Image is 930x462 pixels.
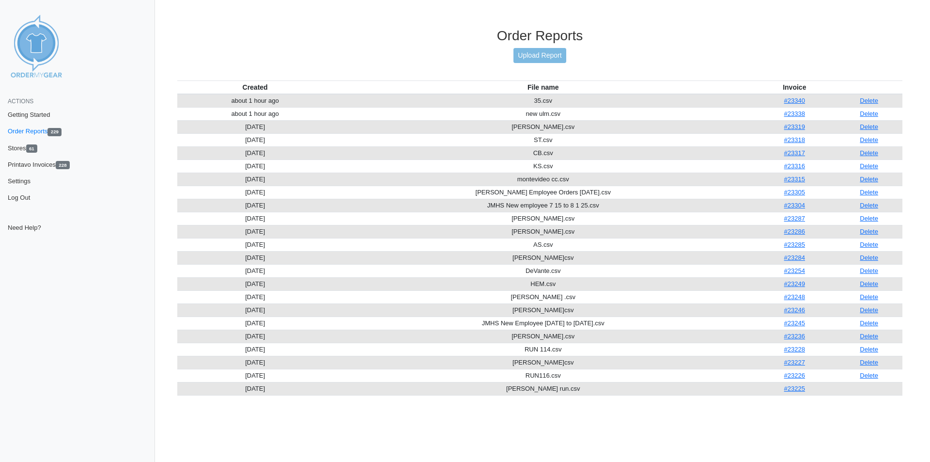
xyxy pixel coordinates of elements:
[860,333,878,340] a: Delete
[333,382,753,395] td: [PERSON_NAME] run.csv
[784,280,805,287] a: #23249
[860,175,878,183] a: Delete
[860,202,878,209] a: Delete
[333,290,753,303] td: [PERSON_NAME] .csv
[177,199,333,212] td: [DATE]
[177,330,333,343] td: [DATE]
[333,120,753,133] td: [PERSON_NAME].csv
[333,133,753,146] td: ST.csv
[513,48,566,63] a: Upload Report
[860,123,878,130] a: Delete
[177,264,333,277] td: [DATE]
[333,356,753,369] td: [PERSON_NAME]csv
[177,369,333,382] td: [DATE]
[333,107,753,120] td: new ulm.csv
[177,186,333,199] td: [DATE]
[784,293,805,301] a: #23248
[784,267,805,274] a: #23254
[784,254,805,261] a: #23284
[177,251,333,264] td: [DATE]
[333,264,753,277] td: DeVante.csv
[784,306,805,314] a: #23246
[333,212,753,225] td: [PERSON_NAME].csv
[784,319,805,327] a: #23245
[860,215,878,222] a: Delete
[333,173,753,186] td: montevideo cc.csv
[177,94,333,108] td: about 1 hour ago
[333,330,753,343] td: [PERSON_NAME].csv
[333,186,753,199] td: [PERSON_NAME] Employee Orders [DATE].csv
[784,162,805,170] a: #23316
[177,303,333,317] td: [DATE]
[177,173,333,186] td: [DATE]
[784,175,805,183] a: #23315
[333,303,753,317] td: [PERSON_NAME]csv
[784,372,805,379] a: #23226
[333,146,753,159] td: CB.csv
[860,267,878,274] a: Delete
[860,280,878,287] a: Delete
[784,333,805,340] a: #23236
[860,372,878,379] a: Delete
[784,385,805,392] a: #23225
[784,215,805,222] a: #23287
[177,159,333,173] td: [DATE]
[860,97,878,104] a: Delete
[177,382,333,395] td: [DATE]
[333,317,753,330] td: JMHS New Employee [DATE] to [DATE].csv
[860,110,878,117] a: Delete
[860,136,878,143] a: Delete
[177,290,333,303] td: [DATE]
[177,107,333,120] td: about 1 hour ago
[784,189,805,196] a: #23305
[860,149,878,157] a: Delete
[333,225,753,238] td: [PERSON_NAME].csv
[860,359,878,366] a: Delete
[784,202,805,209] a: #23304
[333,94,753,108] td: 35.csv
[333,343,753,356] td: RUN 114.csv
[784,149,805,157] a: #23317
[8,98,33,105] span: Actions
[333,251,753,264] td: [PERSON_NAME]csv
[333,159,753,173] td: KS.csv
[177,133,333,146] td: [DATE]
[177,146,333,159] td: [DATE]
[177,356,333,369] td: [DATE]
[177,238,333,251] td: [DATE]
[753,80,836,94] th: Invoice
[860,241,878,248] a: Delete
[860,189,878,196] a: Delete
[177,120,333,133] td: [DATE]
[860,346,878,353] a: Delete
[177,212,333,225] td: [DATE]
[784,346,805,353] a: #23228
[56,161,70,169] span: 228
[784,123,805,130] a: #23319
[784,97,805,104] a: #23340
[177,343,333,356] td: [DATE]
[333,369,753,382] td: RUN116.csv
[860,162,878,170] a: Delete
[177,225,333,238] td: [DATE]
[860,306,878,314] a: Delete
[26,144,38,153] span: 61
[784,359,805,366] a: #23227
[860,319,878,327] a: Delete
[784,241,805,248] a: #23285
[333,277,753,290] td: HEM.csv
[333,199,753,212] td: JMHS New employee 7 15 to 8 1 25.csv
[177,28,902,44] h3: Order Reports
[784,110,805,117] a: #23338
[784,228,805,235] a: #23286
[177,80,333,94] th: Created
[333,80,753,94] th: File name
[860,254,878,261] a: Delete
[784,136,805,143] a: #23318
[177,317,333,330] td: [DATE]
[860,293,878,301] a: Delete
[47,128,62,136] span: 229
[177,277,333,290] td: [DATE]
[860,228,878,235] a: Delete
[333,238,753,251] td: AS.csv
